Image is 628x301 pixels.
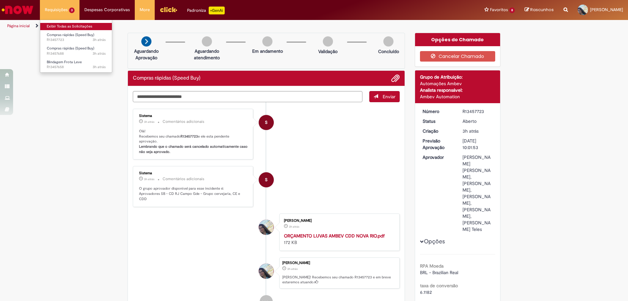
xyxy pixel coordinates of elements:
span: Favoritos [490,7,508,13]
div: Sistema [139,171,248,175]
ul: Trilhas de página [5,20,414,32]
div: Aberto [462,118,493,124]
b: taxa de conversão [420,283,458,289]
span: [PERSON_NAME] [590,7,623,12]
time: 28/08/2025 12:52:25 [93,51,106,56]
time: 28/08/2025 13:02:03 [144,177,154,181]
div: Sistema [139,114,248,118]
span: S [265,115,268,130]
img: img-circle-grey.png [262,36,272,47]
time: 28/08/2025 13:02:06 [144,120,154,124]
span: BRL - Brazilian Real [420,270,458,275]
textarea: Digite sua mensagem aqui... [133,91,362,102]
dt: Criação [418,128,458,134]
span: Requisições [45,7,68,13]
time: 28/08/2025 13:01:43 [289,225,299,229]
time: 28/08/2025 13:01:55 [93,37,106,42]
div: System [259,115,274,130]
dt: Número [418,108,458,115]
span: Compras rápidas (Speed Buy) [47,46,94,51]
span: 6.1182 [420,289,432,295]
a: Aberto R13457723 : Compras rápidas (Speed Buy) [40,31,112,44]
span: S [265,172,268,188]
span: R13457658 [47,65,106,70]
time: 28/08/2025 13:01:53 [462,128,479,134]
span: R13457723 [47,37,106,43]
div: Opções do Chamado [415,33,500,46]
div: Padroniza [187,7,225,14]
button: Enviar [369,91,400,102]
a: Aberto R13457658 : Blindagem Frota Leve [40,59,112,71]
span: 3h atrás [144,177,154,181]
ul: Requisições [40,20,112,73]
p: +GenAi [209,7,225,14]
p: Em andamento [252,48,283,54]
p: Aguardando atendimento [191,48,223,61]
img: img-circle-grey.png [383,36,393,47]
a: ORÇAMENTO LUVAS AMBEV CDD NOVA RIO.pdf [284,233,385,239]
span: Compras rápidas (Speed Buy) [47,32,94,37]
dt: Aprovador [418,154,458,160]
time: 28/08/2025 13:01:53 [287,267,298,271]
span: 3h atrás [93,65,106,69]
span: 3 [69,8,75,13]
b: Lembrando que o chamado será cancelado automaticamente caso não seja aprovado. [139,144,249,154]
div: [PERSON_NAME] [282,261,396,265]
span: 3h atrás [289,225,299,229]
img: img-circle-grey.png [202,36,212,47]
span: R13457688 [47,51,106,56]
p: Validação [318,48,338,55]
div: Fabiana Dos Santos Elino [259,264,274,279]
img: ServiceNow [1,3,34,16]
dt: Previsão Aprovação [418,138,458,151]
div: 28/08/2025 13:01:53 [462,128,493,134]
span: 3h atrás [144,120,154,124]
img: img-circle-grey.png [323,36,333,47]
a: Aberto R13457688 : Compras rápidas (Speed Buy) [40,45,112,57]
img: arrow-next.png [141,36,151,47]
p: Olá! Recebemos seu chamado e ele esta pendente aprovação. [139,129,248,155]
span: 3h atrás [93,37,106,42]
span: 3h atrás [93,51,106,56]
span: More [140,7,150,13]
div: Automações Ambev [420,80,496,87]
p: Concluído [378,48,399,55]
div: [PERSON_NAME] [284,219,393,223]
small: Comentários adicionais [163,176,204,182]
h2: Compras rápidas (Speed Buy) Histórico de tíquete [133,75,201,81]
p: Aguardando Aprovação [131,48,162,61]
a: Exibir Todas as Solicitações [40,23,112,30]
li: Fabiana Dos Santos Elino [133,257,400,289]
b: R13457723 [181,134,198,139]
p: O grupo aprovador disponível para esse incidente é: Aprovadores SB - CD RJ Campo Gde - Grupo cerv... [139,186,248,201]
small: Comentários adicionais [163,119,204,124]
p: [PERSON_NAME]! Recebemos seu chamado R13457723 e em breve estaremos atuando. [282,275,396,285]
div: Analista responsável: [420,87,496,93]
div: Grupo de Atribuição: [420,74,496,80]
div: Fabiana Dos Santos Elino [259,220,274,235]
a: Página inicial [7,23,30,28]
span: 3h atrás [462,128,479,134]
div: Ambev Automation [420,93,496,100]
time: 28/08/2025 12:45:50 [93,65,106,69]
span: Despesas Corporativas [84,7,130,13]
div: [DATE] 10:01:53 [462,138,493,151]
b: RPA Moeda [420,263,444,269]
div: R13457723 [462,108,493,115]
a: Rascunhos [525,7,554,13]
div: [PERSON_NAME] [PERSON_NAME], [PERSON_NAME], [PERSON_NAME], [PERSON_NAME], [PERSON_NAME] Teles [462,154,493,233]
span: Rascunhos [530,7,554,13]
div: System [259,172,274,187]
span: 8 [509,8,515,13]
span: 3h atrás [287,267,298,271]
span: Blindagem Frota Leve [47,60,82,65]
span: Enviar [383,94,395,100]
div: 172 KB [284,233,393,246]
dt: Status [418,118,458,124]
button: Adicionar anexos [391,74,400,83]
img: click_logo_yellow_360x200.png [160,5,177,14]
button: Cancelar Chamado [420,51,496,62]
